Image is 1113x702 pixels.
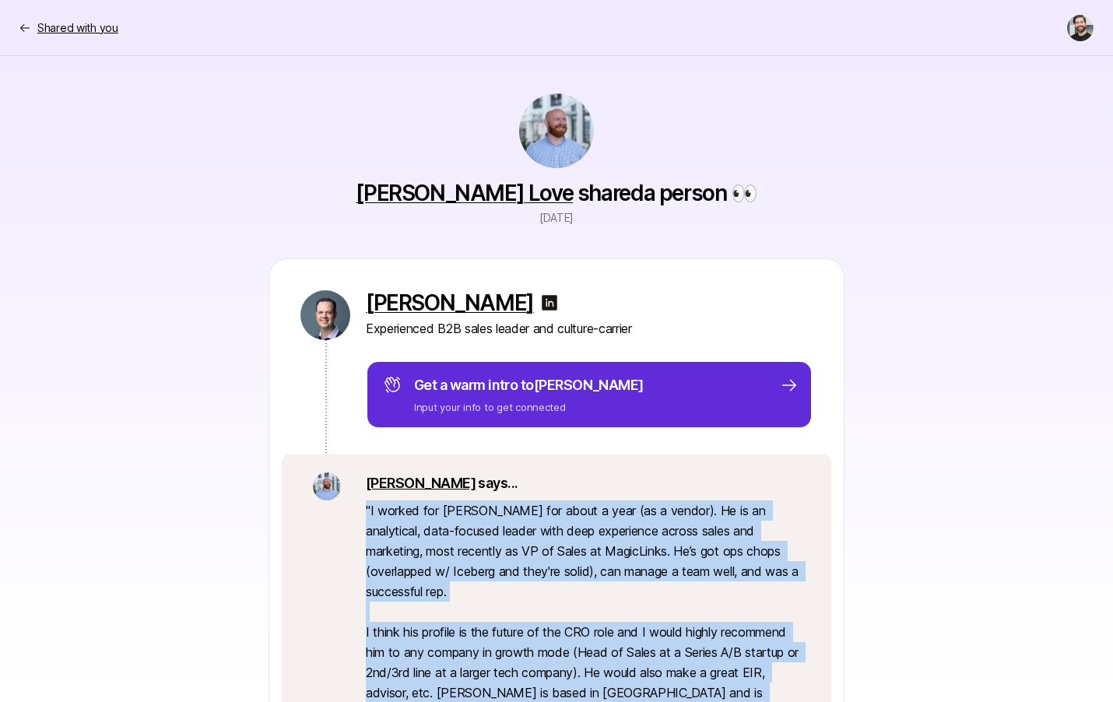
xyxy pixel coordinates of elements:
[539,209,574,227] p: [DATE]
[540,293,559,312] img: linkedin-logo
[366,318,813,339] p: Experienced B2B sales leader and culture-carrier
[300,290,350,340] img: c2cce73c_cf4b_4b36_b39f_f219c48f45f2.jpg
[356,180,573,206] a: [PERSON_NAME] Love
[1066,14,1094,42] button: Alex Pavlou
[414,399,644,415] p: Input your info to get connected
[37,19,118,37] p: Shared with you
[366,290,534,315] a: [PERSON_NAME]
[356,181,757,205] p: shared a person 👀
[519,93,594,168] img: b72c8261_0d4d_4a50_aadc_a05c176bc497.jpg
[1067,15,1094,41] img: Alex Pavlou
[366,472,800,494] p: says...
[414,374,644,396] p: Get a warm intro
[521,377,644,393] span: to [PERSON_NAME]
[366,475,476,491] a: [PERSON_NAME]
[313,472,341,500] img: b72c8261_0d4d_4a50_aadc_a05c176bc497.jpg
